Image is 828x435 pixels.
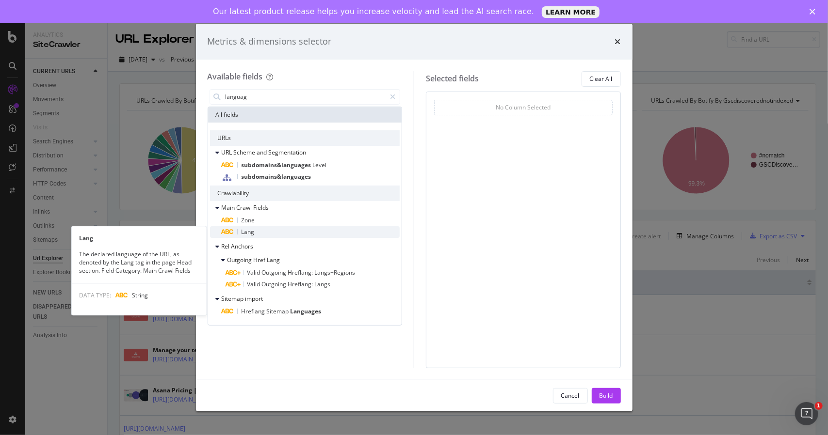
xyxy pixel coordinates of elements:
div: Close [810,9,819,15]
span: Langs [315,280,331,288]
span: Rel [222,242,231,250]
span: 1 [815,402,823,410]
div: modal [196,24,633,411]
div: Selected fields [426,73,479,84]
span: Outgoing [262,280,288,288]
span: Level [313,161,327,169]
input: Search by field name [225,90,386,104]
div: Lang [71,234,206,242]
div: Crawlability [210,186,400,201]
span: Main [222,203,237,212]
span: Href [254,256,267,264]
span: Sitemap [222,295,245,303]
span: Hreflang [242,307,267,315]
span: Lang [267,256,280,264]
span: Segmentation [269,148,307,156]
span: subdomains&languages [242,161,313,169]
span: and [257,148,269,156]
button: Cancel [553,388,588,404]
div: times [615,35,621,48]
span: Hreflang: [288,268,315,277]
div: Available fields [208,71,263,82]
span: Outgoing [262,268,288,277]
span: import [245,295,263,303]
span: Zone [242,216,255,224]
span: Anchors [231,242,254,250]
div: Build [600,391,613,400]
span: Sitemap [267,307,291,315]
iframe: Intercom live chat [795,402,818,425]
span: Languages [291,307,322,315]
span: Crawl [237,203,254,212]
div: Our latest product release helps you increase velocity and lead the AI search race. [213,7,534,16]
span: Outgoing [227,256,254,264]
span: URL [222,148,234,156]
button: Clear All [582,71,621,87]
div: Clear All [590,75,613,83]
button: Build [592,388,621,404]
div: Cancel [561,391,580,400]
span: subdomains&languages [242,172,311,181]
div: Metrics & dimensions selector [208,35,332,48]
span: Valid [247,268,262,277]
span: Lang [242,228,255,236]
span: Hreflang: [288,280,315,288]
a: LEARN MORE [542,6,600,18]
div: The declared language of the URL, as denoted by the Lang tag in the page Head section. Field Cate... [71,250,206,275]
div: All fields [208,107,402,123]
div: URLs [210,130,400,146]
span: Langs+Regions [315,268,356,277]
span: Scheme [234,148,257,156]
span: Valid [247,280,262,288]
div: No Column Selected [496,103,551,111]
span: Fields [254,203,269,212]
